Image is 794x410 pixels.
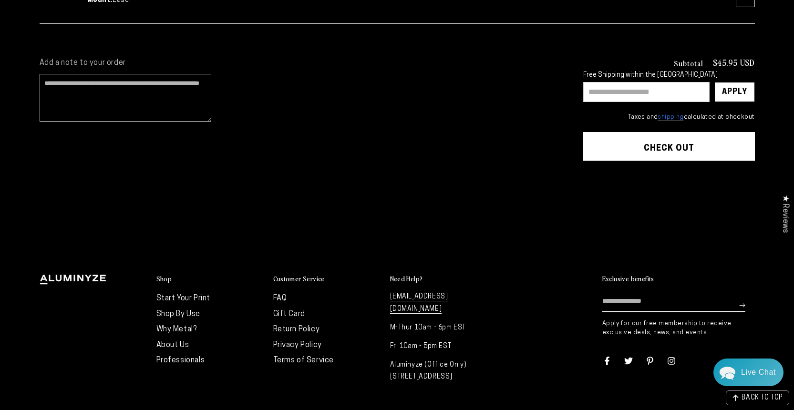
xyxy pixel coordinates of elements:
[156,357,205,364] a: Professionals
[602,319,755,337] p: Apply for our free membership to receive exclusive deals, news, and events.
[713,58,755,67] p: $45.95 USD
[40,58,564,68] label: Add a note to your order
[156,341,189,349] a: About Us
[390,322,497,334] p: M-Thur 10am - 6pm EST
[390,340,497,352] p: Fri 10am - 5pm EST
[741,359,776,386] div: Contact Us Directly
[273,357,334,364] a: Terms of Service
[583,132,755,161] button: Check out
[674,59,703,67] h3: Subtotal
[776,187,794,240] div: Click to open Judge.me floating reviews tab
[722,82,747,102] div: Apply
[390,275,423,283] h2: Need Help?
[602,275,654,283] h2: Exclusive benefits
[273,310,305,318] a: Gift Card
[156,326,197,333] a: Why Metal?
[156,275,172,283] h2: Shop
[156,275,264,284] summary: Shop
[273,295,287,302] a: FAQ
[156,295,211,302] a: Start Your Print
[739,291,745,319] button: Subscribe
[273,341,322,349] a: Privacy Policy
[390,293,448,313] a: [EMAIL_ADDRESS][DOMAIN_NAME]
[273,275,381,284] summary: Customer Service
[273,326,320,333] a: Return Policy
[583,179,755,205] iframe: PayPal-paypal
[658,114,683,121] a: shipping
[583,113,755,122] small: Taxes and calculated at checkout
[742,395,783,401] span: BACK TO TOP
[713,359,784,386] div: Chat widget toggle
[602,275,755,284] summary: Exclusive benefits
[156,310,201,318] a: Shop By Use
[273,275,325,283] h2: Customer Service
[390,359,497,383] p: Aluminyze (Office Only) [STREET_ADDRESS]
[390,275,497,284] summary: Need Help?
[583,72,755,80] div: Free Shipping within the [GEOGRAPHIC_DATA]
